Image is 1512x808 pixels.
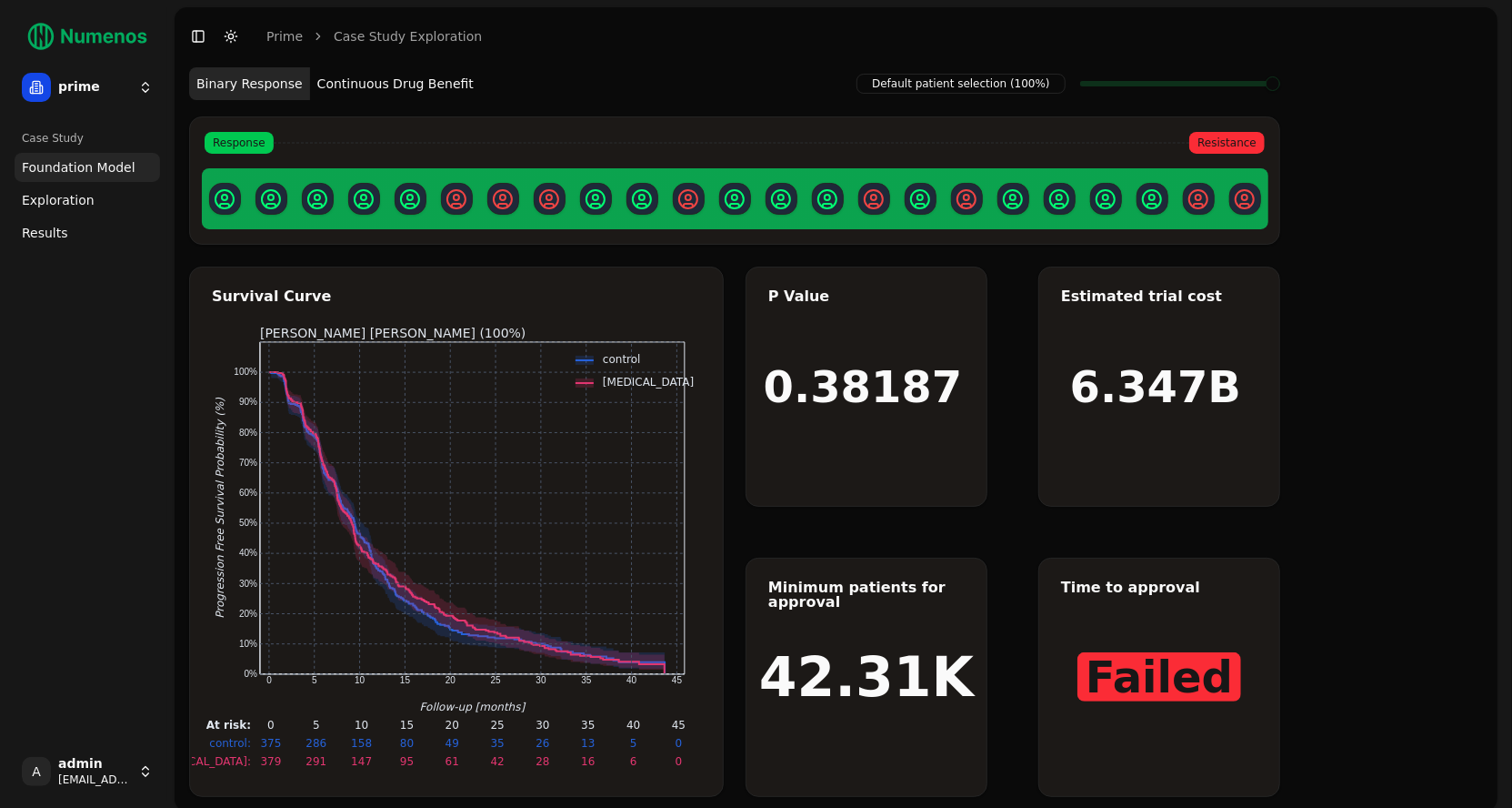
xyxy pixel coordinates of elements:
text: control: [209,737,251,750]
button: Toggle Dark Mode [218,24,244,49]
text: 40% [239,548,257,558]
text: 291 [305,755,326,768]
text: 30 [536,719,549,732]
button: Continuous Drug Benefit [310,67,481,100]
text: 20 [446,719,459,732]
text: 10% [239,639,257,649]
button: Aadmin[EMAIL_ADDRESS] [15,750,160,793]
text: [MEDICAL_DATA] [603,376,694,389]
text: 15 [400,675,411,685]
text: 26 [536,737,549,750]
text: 5 [313,719,320,732]
text: 28 [536,755,549,768]
span: Failed [1077,652,1241,702]
text: 70% [239,458,257,468]
text: 10 [355,675,365,685]
text: 49 [446,737,459,750]
text: 20% [239,609,257,619]
h1: 42.31K [759,650,974,704]
h1: 6.347B [1070,365,1241,409]
text: 80% [239,428,257,438]
div: Survival Curve [212,289,701,304]
text: 0% [245,669,258,679]
text: 13 [581,737,595,750]
text: 6 [630,755,637,768]
span: Resistance [1189,132,1265,154]
button: prime [15,66,160,109]
text: control [603,353,641,366]
text: 80 [400,737,414,750]
text: 40 [626,719,640,732]
text: 0 [676,755,683,768]
text: 30 [536,675,546,685]
text: 30% [239,579,257,589]
span: Foundation Model [22,158,135,177]
text: [PERSON_NAME] [PERSON_NAME] (100%) [260,326,526,340]
text: 95 [400,755,414,768]
text: 10 [355,719,368,732]
text: 25 [491,675,502,685]
button: Toggle Sidebar [185,24,211,49]
text: 379 [261,755,282,768]
text: 50% [239,518,257,528]
div: Case Study [15,124,160,153]
nav: breadcrumb [266,27,482,45]
text: 147 [351,755,372,768]
text: 25 [491,719,505,732]
text: 5 [312,675,317,685]
a: Case Study Exploration [334,27,482,45]
text: 158 [351,737,372,750]
span: Results [22,224,68,242]
text: 45 [672,675,683,685]
text: 0 [676,737,683,750]
text: 35 [581,675,592,685]
text: [MEDICAL_DATA]: [156,755,251,768]
text: Progression Free Survival Probability (%) [214,398,226,619]
text: 40 [626,675,637,685]
text: 61 [446,755,459,768]
button: Binary Response [189,67,310,100]
span: Response [205,132,274,154]
text: 42 [491,755,505,768]
span: prime [58,79,131,96]
text: 0 [267,719,275,732]
text: 60% [239,488,257,498]
img: Numenos [15,15,160,58]
text: 286 [305,737,326,750]
span: A [22,757,51,786]
text: 90% [239,398,257,408]
text: 20 [446,675,456,685]
text: 100% [234,367,257,377]
a: Exploration [15,186,160,215]
text: 45 [672,719,686,732]
text: 15 [400,719,414,732]
span: Default patient selection (100%) [856,74,1066,94]
a: prime [266,27,303,45]
text: 0 [266,675,272,685]
text: At risk: [206,719,251,732]
h1: 0.38187 [764,365,963,409]
span: admin [58,756,131,773]
text: 35 [491,737,505,750]
span: Exploration [22,191,95,209]
text: 375 [261,737,282,750]
a: Results [15,218,160,247]
span: [EMAIL_ADDRESS] [58,773,131,787]
text: Follow-up [months] [420,701,526,713]
text: 5 [630,737,637,750]
text: 16 [581,755,595,768]
a: Foundation Model [15,153,160,182]
text: 35 [581,719,595,732]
